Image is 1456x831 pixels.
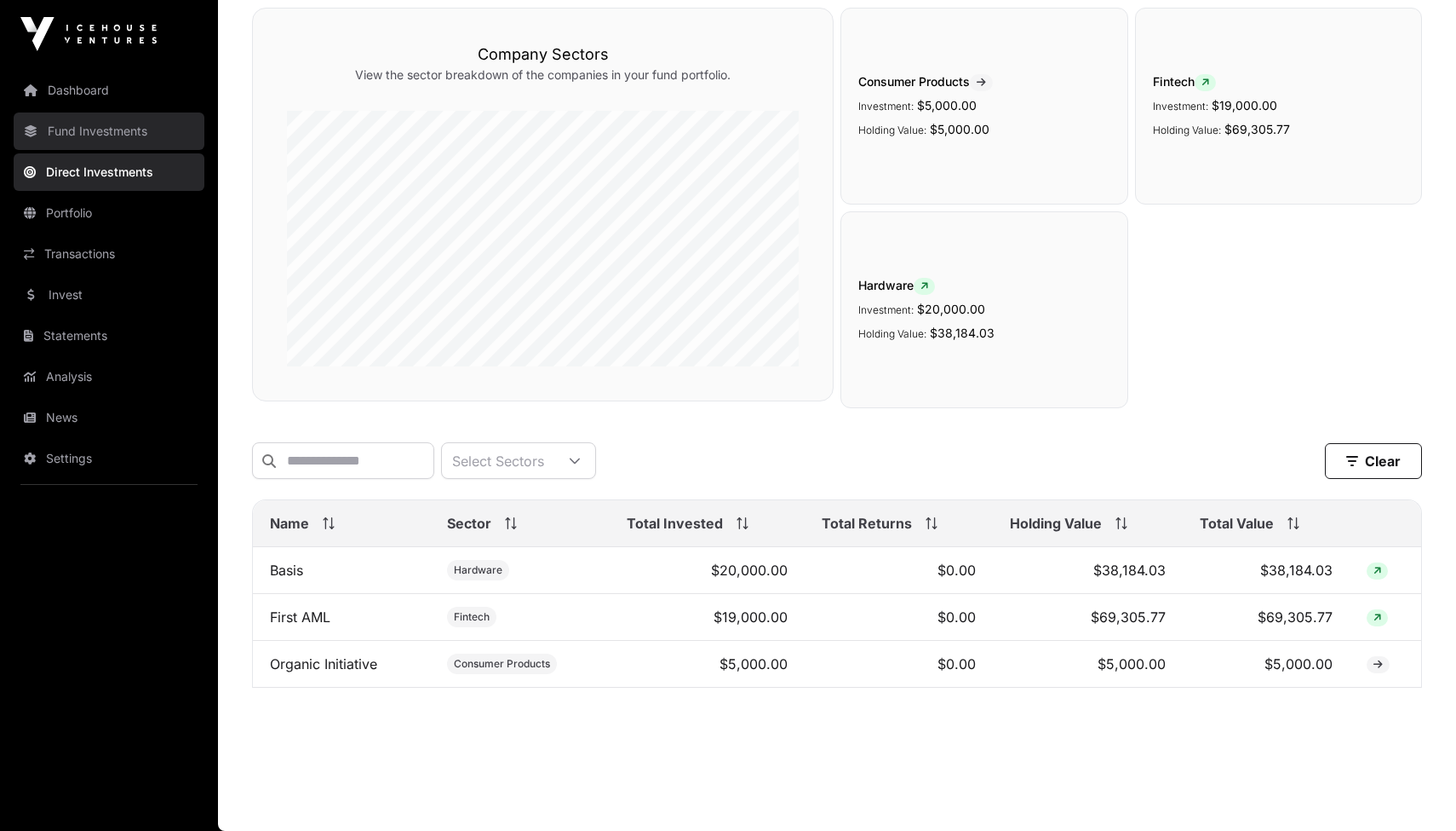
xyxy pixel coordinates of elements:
[858,327,926,340] span: Holding Value:
[14,440,204,477] a: Settings
[822,513,912,534] span: Total Returns
[14,399,204,436] a: News
[1153,100,1208,113] span: Investment:
[14,72,204,109] a: Dashboard
[270,513,309,534] span: Name
[14,153,204,191] a: Direct Investments
[805,594,992,641] td: $0.00
[20,17,157,51] img: Icehouse Ventures Logo
[917,98,977,113] span: $5,000.00
[454,610,490,624] span: Fintech
[610,594,805,641] td: $19,000.00
[993,594,1183,641] td: $69,305.77
[454,657,550,671] span: Consumer Products
[858,277,1109,295] span: Hardware
[1183,547,1350,594] td: $38,184.03
[610,547,805,594] td: $20,000.00
[1153,124,1221,136] span: Holding Value:
[14,317,204,355] a: Statements
[917,302,985,316] span: $20,000.00
[858,303,914,316] span: Investment:
[610,641,805,688] td: $5,000.00
[454,563,502,577] span: Hardware
[270,609,330,626] a: First AML
[993,547,1183,594] td: $38,184.03
[1371,749,1456,831] iframe: Chat Widget
[270,562,303,579] a: Basis
[14,235,204,273] a: Transactions
[1200,513,1274,534] span: Total Value
[287,66,799,84] p: View the sector breakdown of the companies in your fund portfolio.
[858,73,1109,91] span: Consumer Products
[627,513,723,534] span: Total Invested
[14,358,204,395] a: Analysis
[1183,641,1350,688] td: $5,000.00
[1183,594,1350,641] td: $69,305.77
[1224,122,1290,136] span: $69,305.77
[805,641,992,688] td: $0.00
[1325,443,1422,479] button: Clear
[993,641,1183,688] td: $5,000.00
[858,124,926,136] span: Holding Value:
[858,100,914,113] span: Investment:
[14,276,204,314] a: Invest
[1212,98,1277,113] span: $19,000.00
[930,326,995,340] span: $38,184.03
[270,655,377,672] a: Organic Initiative
[14,194,204,232] a: Portfolio
[1010,513,1102,534] span: Holding Value
[1153,73,1404,91] span: Fintech
[442,443,554,478] div: Select Sectors
[14,113,204,150] a: Fund Investments
[287,43,799,66] h3: Company Sectors
[930,122,989,136] span: $5,000.00
[447,513,491,534] span: Sector
[805,547,992,594] td: $0.00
